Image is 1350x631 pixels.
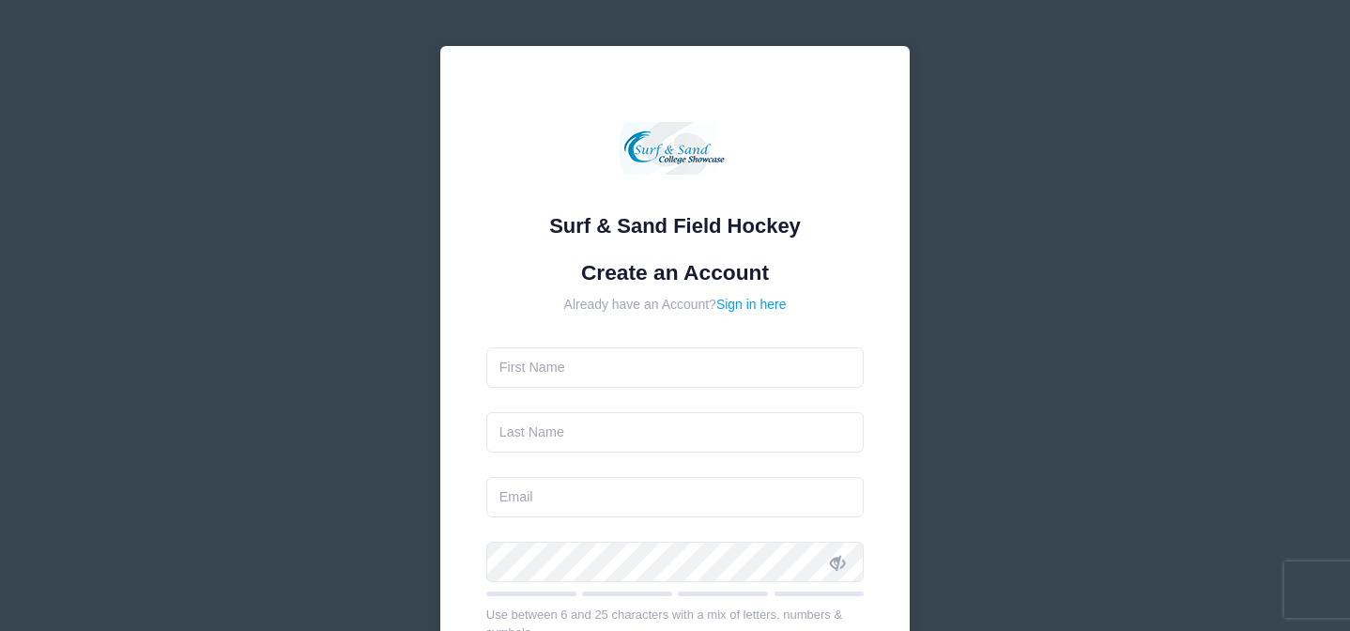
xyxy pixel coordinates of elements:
[486,260,865,285] h1: Create an Account
[486,295,865,315] div: Already have an Account?
[486,412,865,453] input: Last Name
[486,347,865,388] input: First Name
[716,297,787,312] a: Sign in here
[486,477,865,517] input: Email
[486,210,865,241] div: Surf & Sand Field Hockey
[619,92,731,205] img: Surf & Sand Field Hockey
